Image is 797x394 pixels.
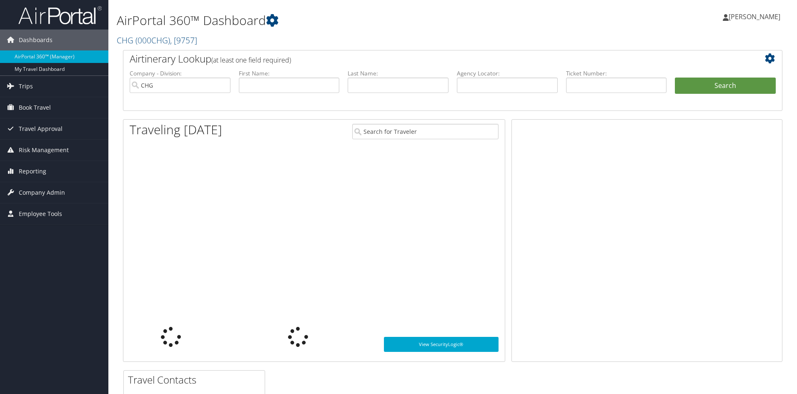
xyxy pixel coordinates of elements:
[130,121,222,138] h1: Traveling [DATE]
[130,52,721,66] h2: Airtinerary Lookup
[723,4,789,29] a: [PERSON_NAME]
[457,69,558,78] label: Agency Locator:
[117,35,197,46] a: CHG
[18,5,102,25] img: airportal-logo.png
[352,124,499,139] input: Search for Traveler
[170,35,197,46] span: , [ 9757 ]
[211,55,291,65] span: (at least one field required)
[19,118,63,139] span: Travel Approval
[19,97,51,118] span: Book Travel
[19,140,69,161] span: Risk Management
[348,69,449,78] label: Last Name:
[19,30,53,50] span: Dashboards
[566,69,667,78] label: Ticket Number:
[117,12,565,29] h1: AirPortal 360™ Dashboard
[729,12,780,21] span: [PERSON_NAME]
[19,161,46,182] span: Reporting
[128,373,265,387] h2: Travel Contacts
[19,76,33,97] span: Trips
[384,337,499,352] a: View SecurityLogic®
[135,35,170,46] span: ( 000CHG )
[19,203,62,224] span: Employee Tools
[130,69,231,78] label: Company - Division:
[19,182,65,203] span: Company Admin
[239,69,340,78] label: First Name:
[675,78,776,94] button: Search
